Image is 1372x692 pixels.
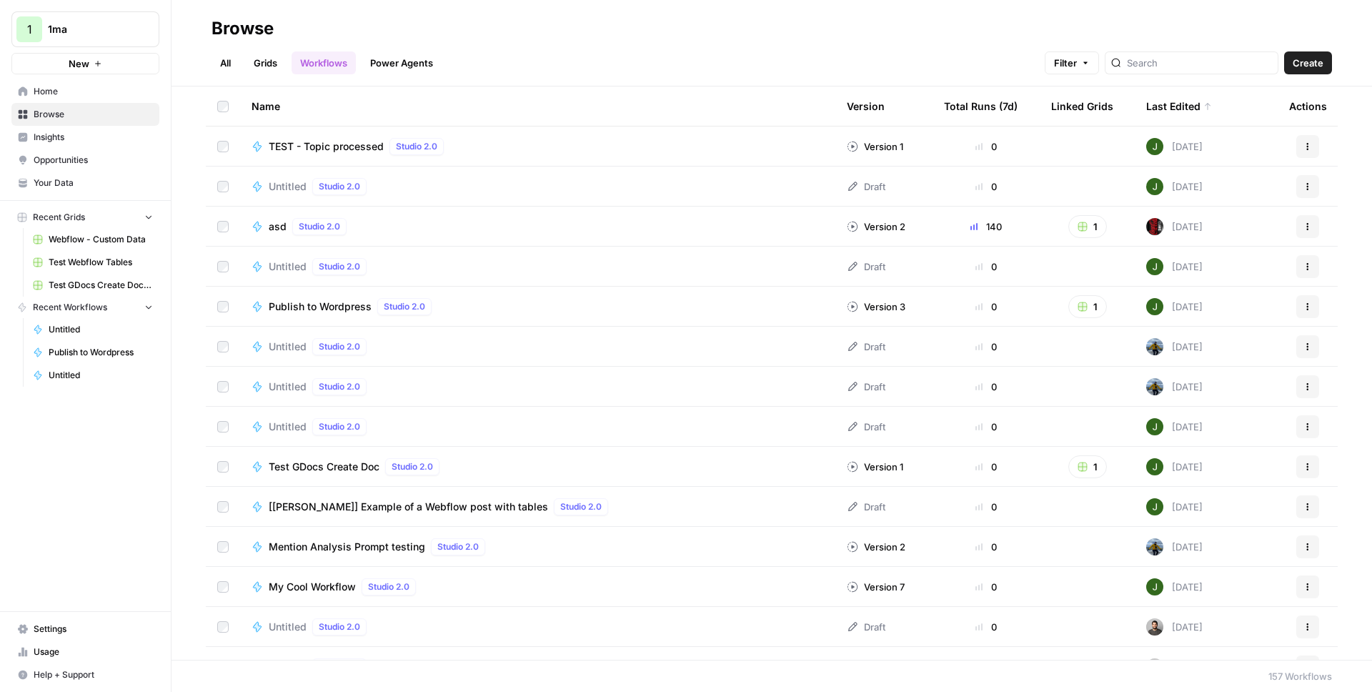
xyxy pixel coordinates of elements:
[1146,538,1163,555] img: in3glgvnhn2s7o88ssfh1l1h6f6j
[252,218,824,235] a: asdStudio 2.0
[269,420,307,434] span: Untitled
[1146,338,1163,355] img: in3glgvnhn2s7o88ssfh1l1h6f6j
[1146,258,1163,275] img: 5v0yozua856dyxnw4lpcp45mgmzh
[319,340,360,353] span: Studio 2.0
[1146,578,1203,595] div: [DATE]
[362,51,442,74] a: Power Agents
[944,380,1028,394] div: 0
[319,380,360,393] span: Studio 2.0
[1146,258,1203,275] div: [DATE]
[847,380,885,394] div: Draft
[1068,215,1107,238] button: 1
[33,301,107,314] span: Recent Workflows
[27,21,32,38] span: 1
[252,378,824,395] a: UntitledStudio 2.0
[11,149,159,172] a: Opportunities
[847,86,885,126] div: Version
[11,80,159,103] a: Home
[847,340,885,354] div: Draft
[944,300,1028,314] div: 0
[299,220,340,233] span: Studio 2.0
[252,338,824,355] a: UntitledStudio 2.0
[319,420,360,433] span: Studio 2.0
[252,658,824,676] a: UntitledStudio 2.0
[49,256,153,269] span: Test Webflow Tables
[252,458,824,475] a: Test GDocs Create DocStudio 2.0
[1289,86,1327,126] div: Actions
[1068,295,1107,318] button: 1
[269,179,307,194] span: Untitled
[252,498,824,515] a: [[PERSON_NAME]] Example of a Webflow post with tablesStudio 2.0
[1293,56,1323,70] span: Create
[1146,418,1163,435] img: 5v0yozua856dyxnw4lpcp45mgmzh
[11,103,159,126] a: Browse
[1146,178,1163,195] img: 5v0yozua856dyxnw4lpcp45mgmzh
[1146,658,1203,676] div: [DATE]
[26,251,159,274] a: Test Webflow Tables
[944,340,1028,354] div: 0
[944,460,1028,474] div: 0
[212,51,239,74] a: All
[11,53,159,74] button: New
[847,500,885,514] div: Draft
[26,318,159,341] a: Untitled
[1045,51,1099,74] button: Filter
[1146,138,1203,155] div: [DATE]
[49,323,153,336] span: Untitled
[1146,578,1163,595] img: 5v0yozua856dyxnw4lpcp45mgmzh
[1068,455,1107,478] button: 1
[1146,458,1163,475] img: 5v0yozua856dyxnw4lpcp45mgmzh
[1146,218,1163,235] img: 5th2foo34j8g7yv92a01c26t8wuw
[34,646,153,658] span: Usage
[33,211,85,224] span: Recent Grids
[269,540,425,554] span: Mention Analysis Prompt testing
[252,258,824,275] a: UntitledStudio 2.0
[944,420,1028,434] div: 0
[944,139,1028,154] div: 0
[1051,86,1113,126] div: Linked Grids
[245,51,286,74] a: Grids
[1146,498,1203,515] div: [DATE]
[1054,56,1077,70] span: Filter
[49,346,153,359] span: Publish to Wordpress
[26,228,159,251] a: Webflow - Custom Data
[847,219,905,234] div: Version 2
[34,108,153,121] span: Browse
[34,668,153,681] span: Help + Support
[269,500,548,514] span: [[PERSON_NAME]] Example of a Webflow post with tables
[1284,51,1332,74] button: Create
[944,540,1028,554] div: 0
[847,620,885,634] div: Draft
[1146,218,1203,235] div: [DATE]
[1146,658,1163,676] img: 16hj2zu27bdcdvv6x26f6v9ttfr9
[1146,298,1203,315] div: [DATE]
[252,618,824,636] a: UntitledStudio 2.0
[49,233,153,246] span: Webflow - Custom Data
[11,641,159,663] a: Usage
[269,139,384,154] span: TEST - Topic processed
[944,179,1028,194] div: 0
[11,663,159,686] button: Help + Support
[392,460,433,473] span: Studio 2.0
[847,259,885,274] div: Draft
[26,364,159,387] a: Untitled
[847,300,905,314] div: Version 3
[319,180,360,193] span: Studio 2.0
[847,179,885,194] div: Draft
[944,580,1028,594] div: 0
[11,126,159,149] a: Insights
[319,260,360,273] span: Studio 2.0
[49,279,153,292] span: Test GDocs Create Doc Grid
[1146,298,1163,315] img: 5v0yozua856dyxnw4lpcp45mgmzh
[69,56,89,71] span: New
[34,623,153,636] span: Settings
[1146,618,1203,636] div: [DATE]
[560,500,602,513] span: Studio 2.0
[1146,458,1203,475] div: [DATE]
[269,340,307,354] span: Untitled
[1146,178,1203,195] div: [DATE]
[847,660,885,674] div: Draft
[437,540,479,553] span: Studio 2.0
[944,660,1028,674] div: 0
[847,420,885,434] div: Draft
